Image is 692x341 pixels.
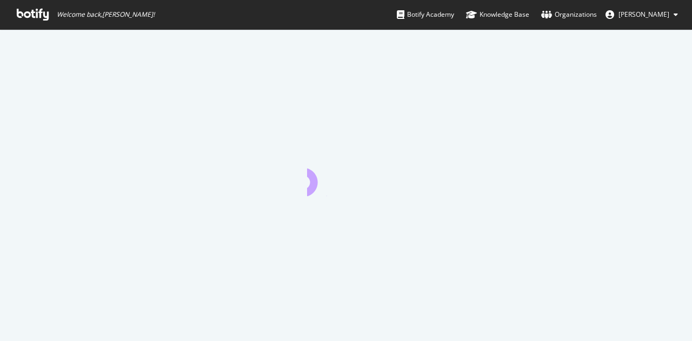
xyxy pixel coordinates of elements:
div: Organizations [541,9,597,20]
button: [PERSON_NAME] [597,6,687,23]
div: animation [307,157,385,196]
div: Knowledge Base [466,9,529,20]
span: Welcome back, [PERSON_NAME] ! [57,10,155,19]
span: Emily Decicco [618,10,669,19]
div: Botify Academy [397,9,454,20]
